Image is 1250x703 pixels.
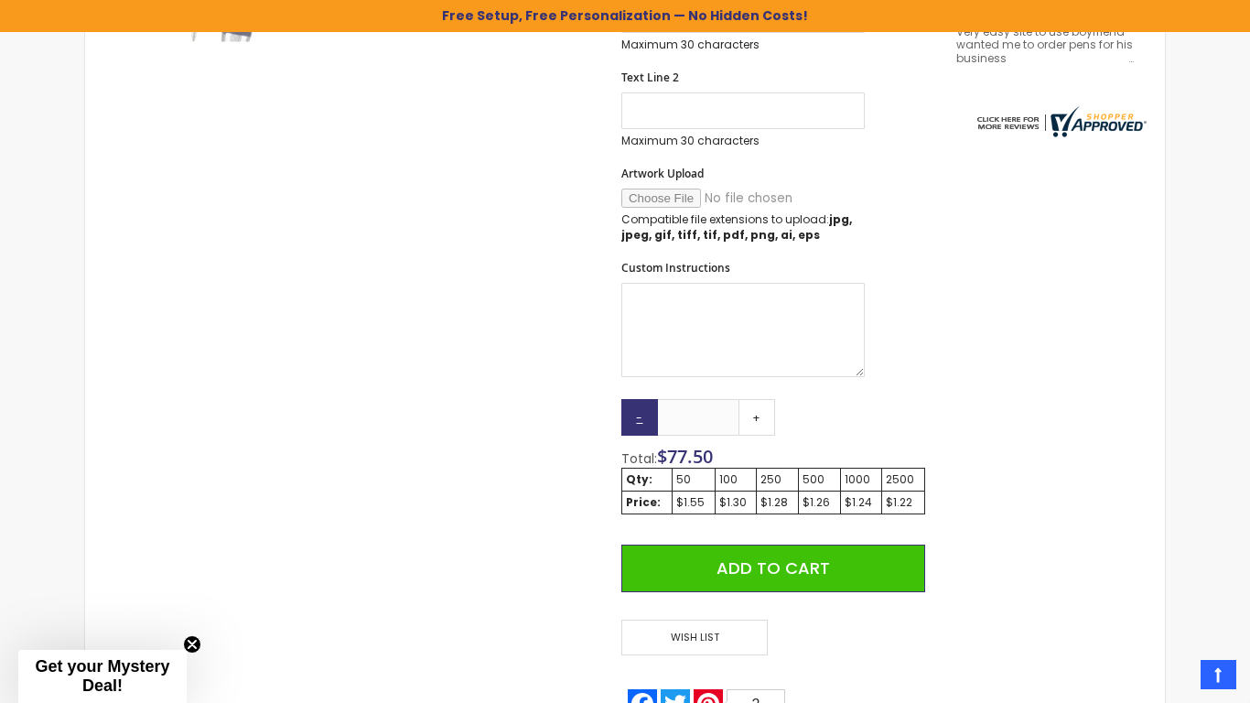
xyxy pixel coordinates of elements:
[845,495,878,510] div: $1.24
[621,620,768,655] span: Wish List
[621,134,865,148] p: Maximum 30 characters
[803,472,836,487] div: 500
[1201,660,1236,689] a: Top
[35,657,169,695] span: Get your Mystery Deal!
[760,472,794,487] div: 250
[719,495,753,510] div: $1.30
[621,399,658,436] a: -
[621,166,704,181] span: Artwork Upload
[803,495,836,510] div: $1.26
[18,650,187,703] div: Get your Mystery Deal!Close teaser
[621,260,730,276] span: Custom Instructions
[760,495,794,510] div: $1.28
[676,472,711,487] div: 50
[626,494,661,510] strong: Price:
[183,635,201,654] button: Close teaser
[621,38,865,52] p: Maximum 30 characters
[621,545,925,592] button: Add to Cart
[717,557,830,579] span: Add to Cart
[621,449,657,468] span: Total:
[973,106,1147,137] img: 4pens.com widget logo
[621,212,865,242] p: Compatible file extensions to upload:
[621,70,679,85] span: Text Line 2
[886,495,921,510] div: $1.22
[973,125,1147,141] a: 4pens.com certificate URL
[845,472,878,487] div: 1000
[886,472,921,487] div: 2500
[956,26,1134,65] div: Very easy site to use boyfriend wanted me to order pens for his business
[626,471,652,487] strong: Qty:
[676,495,711,510] div: $1.55
[738,399,775,436] a: +
[621,620,773,655] a: Wish List
[621,211,852,242] strong: jpg, jpeg, gif, tiff, tif, pdf, png, ai, eps
[667,444,713,469] span: 77.50
[719,472,753,487] div: 100
[657,444,713,469] span: $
